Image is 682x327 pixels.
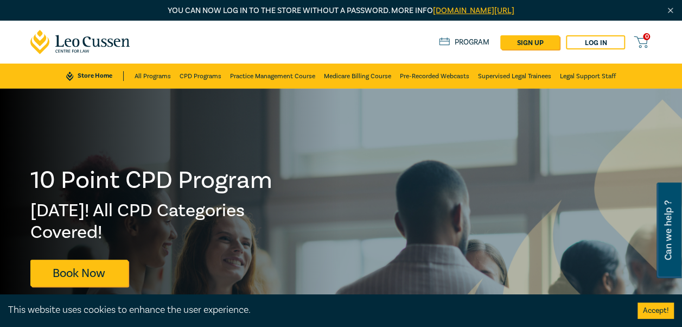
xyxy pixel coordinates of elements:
[30,200,273,243] h2: [DATE]! All CPD Categories Covered!
[180,64,221,89] a: CPD Programs
[666,6,675,15] img: Close
[66,71,123,81] a: Store Home
[400,64,469,89] a: Pre-Recorded Webcasts
[433,5,514,16] a: [DOMAIN_NAME][URL]
[230,64,315,89] a: Practice Management Course
[439,37,489,47] a: Program
[478,64,551,89] a: Supervised Legal Trainees
[30,166,273,194] h1: 10 Point CPD Program
[643,33,650,40] span: 0
[324,64,391,89] a: Medicare Billing Course
[30,260,128,286] a: Book Now
[663,189,673,272] span: Can we help ?
[638,303,674,319] button: Accept cookies
[500,35,559,49] a: sign up
[566,35,625,49] a: Log in
[560,64,616,89] a: Legal Support Staff
[30,5,652,17] p: You can now log in to the store without a password. More info
[135,64,171,89] a: All Programs
[8,303,621,317] div: This website uses cookies to enhance the user experience.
